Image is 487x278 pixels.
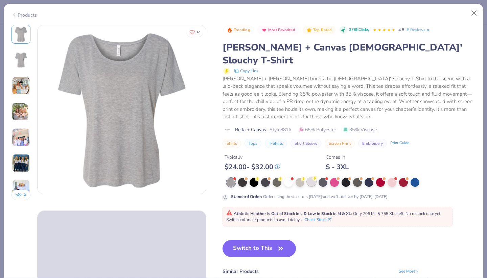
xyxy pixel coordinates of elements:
[304,217,331,223] button: Check Stock
[234,28,250,32] span: Trending
[326,154,349,161] div: Comes In
[226,211,441,222] span: : Only 706 Ms & 755 XLs left. No restock date yet. Switch colors or products to avoid delays.
[223,240,296,257] button: Switch to This
[261,27,267,33] img: Most Favorited sort
[223,139,241,148] button: Shirts
[11,12,37,19] div: Products
[12,154,30,172] img: User generated content
[325,139,355,148] button: Screen Print
[358,139,387,148] button: Embroidery
[223,26,254,35] button: Badge Button
[231,194,262,199] strong: Standard Order :
[306,27,312,33] img: Top Rated sort
[343,126,377,133] span: 35% Viscose
[407,27,430,33] a: 8 Reviews
[390,140,409,146] div: Print Guide
[313,28,332,32] span: Top Rated
[235,126,266,133] span: Bella + Canvas
[265,139,287,148] button: T-Shirts
[223,268,259,275] div: Similar Products
[299,126,336,133] span: 65% Polyester
[13,26,29,42] img: Front
[245,139,261,148] button: Tops
[227,27,232,33] img: Trending sort
[11,190,31,200] button: 58+
[12,180,30,198] img: User generated content
[231,194,389,200] div: Order using these colors [DATE] and we'll deliver by [DATE]-[DATE].
[225,163,280,171] div: $ 24.00 - $ 32.00
[223,75,476,121] div: [PERSON_NAME] + [PERSON_NAME] brings the [DEMOGRAPHIC_DATA]' Slouchy T-Shirt to the scene with a ...
[303,26,335,35] button: Badge Button
[399,268,419,274] div: See More
[258,26,299,35] button: Badge Button
[468,7,481,20] button: Close
[270,126,291,133] span: Style 8816
[373,25,396,36] div: 4.8 Stars
[349,27,369,33] span: 278K Clicks
[12,102,30,121] img: User generated content
[186,27,203,37] button: Like
[268,28,295,32] span: Most Favorited
[223,127,232,133] img: brand logo
[13,52,29,68] img: Back
[12,128,30,146] img: User generated content
[225,154,280,161] div: Typically
[38,25,206,194] img: Front
[398,27,404,33] span: 4.8
[12,77,30,95] img: User generated content
[223,41,476,67] div: [PERSON_NAME] + Canvas [DEMOGRAPHIC_DATA]' Slouchy T-Shirt
[232,67,260,75] button: copy to clipboard
[234,211,351,216] strong: Athletic Heather is Out of Stock in L & Low in Stock in M & XL
[291,139,321,148] button: Short Sleeve
[196,31,200,34] span: 37
[326,163,349,171] div: S - 3XL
